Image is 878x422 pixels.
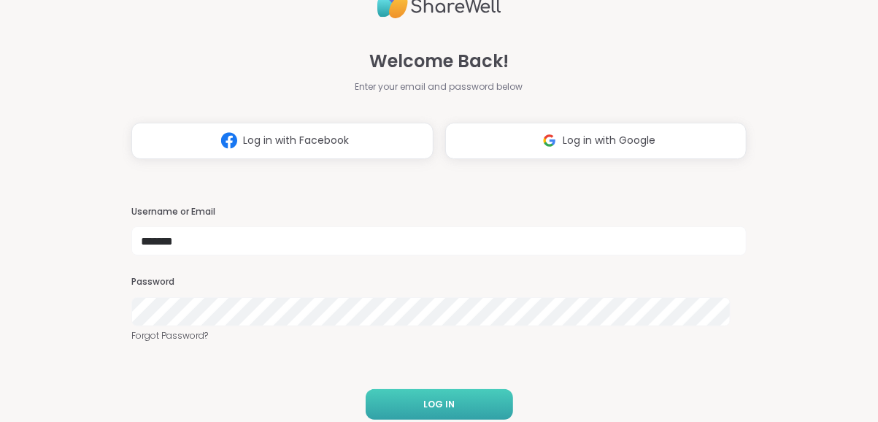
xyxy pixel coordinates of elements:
[445,123,747,159] button: Log in with Google
[355,80,523,93] span: Enter your email and password below
[536,127,563,154] img: ShareWell Logomark
[131,276,746,288] h3: Password
[131,123,433,159] button: Log in with Facebook
[423,398,455,411] span: LOG IN
[243,133,349,148] span: Log in with Facebook
[131,329,746,342] a: Forgot Password?
[563,133,656,148] span: Log in with Google
[366,389,513,420] button: LOG IN
[131,206,746,218] h3: Username or Email
[215,127,243,154] img: ShareWell Logomark
[369,48,509,74] span: Welcome Back!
